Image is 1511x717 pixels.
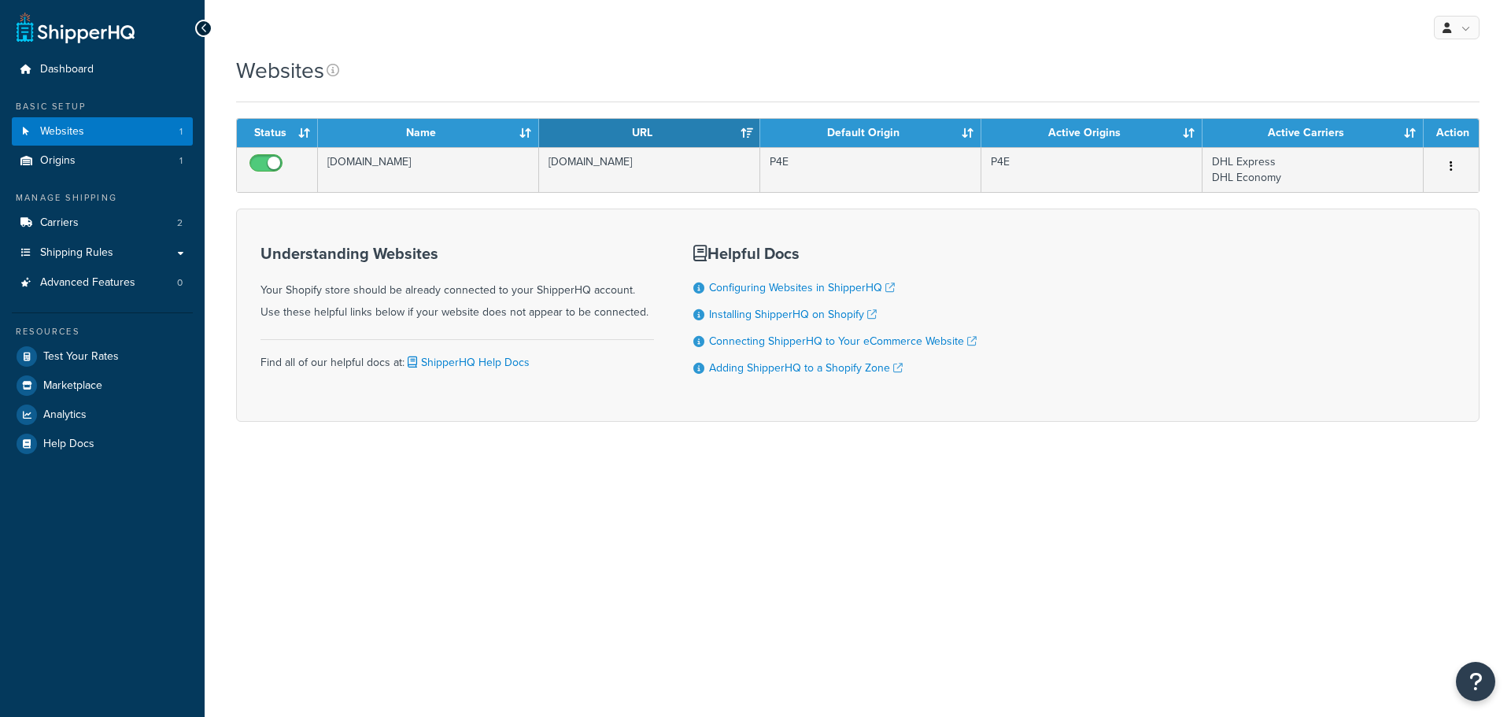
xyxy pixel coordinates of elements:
[40,216,79,230] span: Carriers
[12,238,193,268] a: Shipping Rules
[43,379,102,393] span: Marketplace
[693,245,977,262] h3: Helpful Docs
[12,268,193,298] li: Advanced Features
[237,119,318,147] th: Status: activate to sort column ascending
[1203,119,1424,147] th: Active Carriers: activate to sort column ascending
[760,119,981,147] th: Default Origin: activate to sort column ascending
[12,209,193,238] li: Carriers
[12,117,193,146] a: Websites 1
[260,245,654,323] div: Your Shopify store should be already connected to your ShipperHQ account. Use these helpful links...
[12,325,193,338] div: Resources
[318,147,539,192] td: [DOMAIN_NAME]
[981,119,1203,147] th: Active Origins: activate to sort column ascending
[709,306,877,323] a: Installing ShipperHQ on Shopify
[179,154,183,168] span: 1
[17,12,135,43] a: ShipperHQ Home
[12,209,193,238] a: Carriers 2
[12,100,193,113] div: Basic Setup
[709,333,977,349] a: Connecting ShipperHQ to Your eCommerce Website
[40,246,113,260] span: Shipping Rules
[43,350,119,364] span: Test Your Rates
[40,125,84,139] span: Websites
[981,147,1203,192] td: P4E
[318,119,539,147] th: Name: activate to sort column ascending
[12,117,193,146] li: Websites
[40,276,135,290] span: Advanced Features
[12,146,193,176] a: Origins 1
[709,360,903,376] a: Adding ShipperHQ to a Shopify Zone
[177,276,183,290] span: 0
[40,154,76,168] span: Origins
[12,371,193,400] a: Marketplace
[1203,147,1424,192] td: DHL Express DHL Economy
[539,119,760,147] th: URL: activate to sort column ascending
[177,216,183,230] span: 2
[12,401,193,429] a: Analytics
[43,438,94,451] span: Help Docs
[1456,662,1495,701] button: Open Resource Center
[760,147,981,192] td: P4E
[12,430,193,458] a: Help Docs
[1424,119,1479,147] th: Action
[539,147,760,192] td: [DOMAIN_NAME]
[260,339,654,374] div: Find all of our helpful docs at:
[12,55,193,84] a: Dashboard
[236,55,324,86] h1: Websites
[43,408,87,422] span: Analytics
[405,354,530,371] a: ShipperHQ Help Docs
[260,245,654,262] h3: Understanding Websites
[12,342,193,371] a: Test Your Rates
[709,279,895,296] a: Configuring Websites in ShipperHQ
[12,268,193,298] a: Advanced Features 0
[179,125,183,139] span: 1
[12,146,193,176] li: Origins
[40,63,94,76] span: Dashboard
[12,191,193,205] div: Manage Shipping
